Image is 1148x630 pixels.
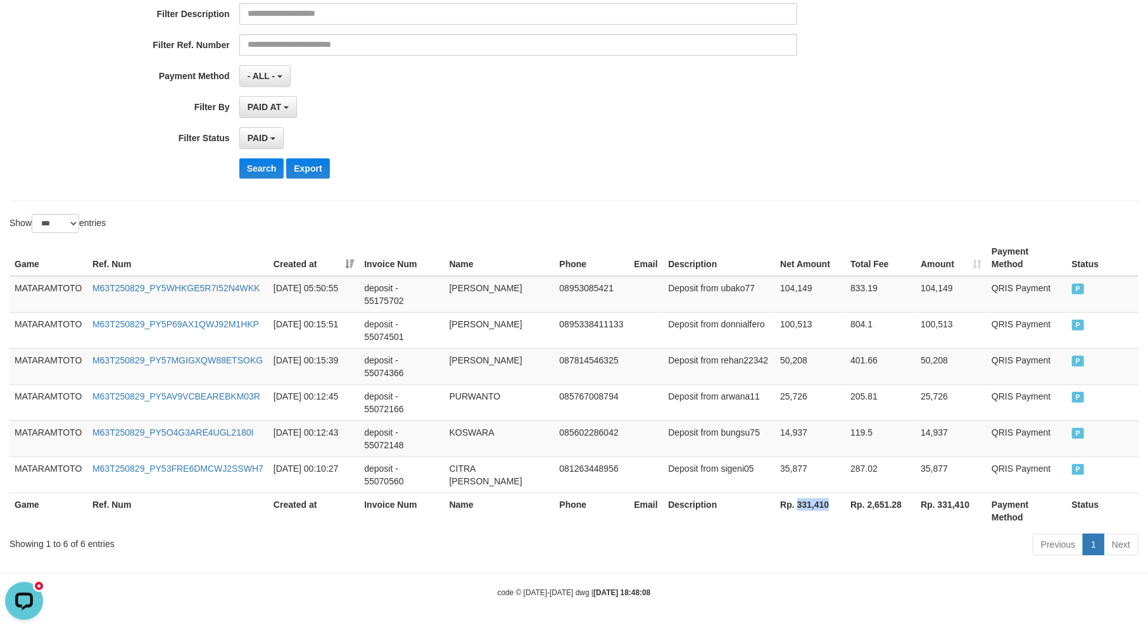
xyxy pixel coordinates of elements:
td: 804.1 [845,312,916,348]
td: 205.81 [845,384,916,420]
th: Amount: activate to sort column ascending [916,240,987,276]
td: KOSWARA [445,420,555,457]
td: MATARAMTOTO [9,384,87,420]
strong: [DATE] 18:48:08 [593,588,650,597]
td: 401.66 [845,348,916,384]
span: - ALL - [248,71,275,81]
td: 104,149 [916,276,987,313]
div: Showing 1 to 6 of 6 entries [9,532,469,550]
td: Deposit from ubako77 [663,276,775,313]
td: 104,149 [775,276,845,313]
td: Deposit from bungsu75 [663,420,775,457]
span: PAID [1072,356,1085,367]
th: Rp. 2,651.28 [845,493,916,529]
th: Payment Method [987,493,1066,529]
td: [PERSON_NAME] [445,312,555,348]
td: 085767008794 [554,384,629,420]
td: deposit - 55072148 [359,420,444,457]
td: 35,877 [916,457,987,493]
button: Open LiveChat chat widget [5,5,43,43]
small: code © [DATE]-[DATE] dwg | [498,588,651,597]
td: [PERSON_NAME] [445,348,555,384]
a: Previous [1033,534,1083,555]
td: 287.02 [845,457,916,493]
td: [DATE] 00:10:27 [268,457,359,493]
td: PURWANTO [445,384,555,420]
th: Email [629,240,663,276]
td: 14,937 [775,420,845,457]
td: Deposit from rehan22342 [663,348,775,384]
a: Next [1104,534,1139,555]
td: 100,513 [916,312,987,348]
td: 50,208 [775,348,845,384]
a: 1 [1083,534,1104,555]
th: Status [1067,240,1139,276]
span: PAID [1072,464,1085,475]
th: Invoice Num [359,493,444,529]
label: Show entries [9,214,106,233]
td: deposit - 55175702 [359,276,444,313]
th: Description [663,493,775,529]
th: Name [445,493,555,529]
button: Export [286,158,329,179]
td: deposit - 55070560 [359,457,444,493]
td: 119.5 [845,420,916,457]
td: deposit - 55074501 [359,312,444,348]
th: Payment Method [987,240,1066,276]
td: 25,726 [916,384,987,420]
td: MATARAMTOTO [9,276,87,313]
a: M63T250829_PY5O4G3ARE4UGL2180I [92,427,254,438]
td: QRIS Payment [987,348,1066,384]
th: Phone [554,240,629,276]
td: QRIS Payment [987,276,1066,313]
th: Created at [268,493,359,529]
a: M63T250829_PY53FRE6DMCWJ2SSWH7 [92,463,263,474]
td: MATARAMTOTO [9,348,87,384]
a: M63T250829_PY5WHKGE5R7I52N4WKK [92,283,260,293]
a: M63T250829_PY5P69AX1QWJ92M1HKP [92,319,259,329]
td: [DATE] 00:15:51 [268,312,359,348]
th: Status [1067,493,1139,529]
td: Deposit from arwana11 [663,384,775,420]
button: PAID AT [239,96,297,118]
th: Name [445,240,555,276]
td: 08953085421 [554,276,629,313]
th: Net Amount [775,240,845,276]
button: Search [239,158,284,179]
td: 100,513 [775,312,845,348]
td: 085602286042 [554,420,629,457]
td: 833.19 [845,276,916,313]
td: QRIS Payment [987,312,1066,348]
td: MATARAMTOTO [9,457,87,493]
th: Description [663,240,775,276]
th: Phone [554,493,629,529]
td: Deposit from sigeni05 [663,457,775,493]
span: PAID [248,133,268,143]
th: Game [9,240,87,276]
td: CITRA [PERSON_NAME] [445,457,555,493]
span: PAID AT [248,102,281,112]
td: deposit - 55072166 [359,384,444,420]
td: QRIS Payment [987,457,1066,493]
td: [DATE] 00:12:43 [268,420,359,457]
td: Deposit from donnialfero [663,312,775,348]
th: Rp. 331,410 [916,493,987,529]
th: Game [9,493,87,529]
td: 14,937 [916,420,987,457]
td: MATARAMTOTO [9,420,87,457]
a: M63T250829_PY5AV9VCBEAREBKM03R [92,391,260,401]
td: 25,726 [775,384,845,420]
span: PAID [1072,392,1085,403]
span: PAID [1072,284,1085,294]
td: [PERSON_NAME] [445,276,555,313]
th: Ref. Num [87,493,268,529]
span: PAID [1072,428,1085,439]
th: Ref. Num [87,240,268,276]
div: new message indicator [33,3,45,15]
a: M63T250829_PY57MGIGXQW88ETSOKG [92,355,263,365]
td: 087814546325 [554,348,629,384]
td: 081263448956 [554,457,629,493]
td: [DATE] 05:50:55 [268,276,359,313]
td: QRIS Payment [987,384,1066,420]
td: 0895338411133 [554,312,629,348]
